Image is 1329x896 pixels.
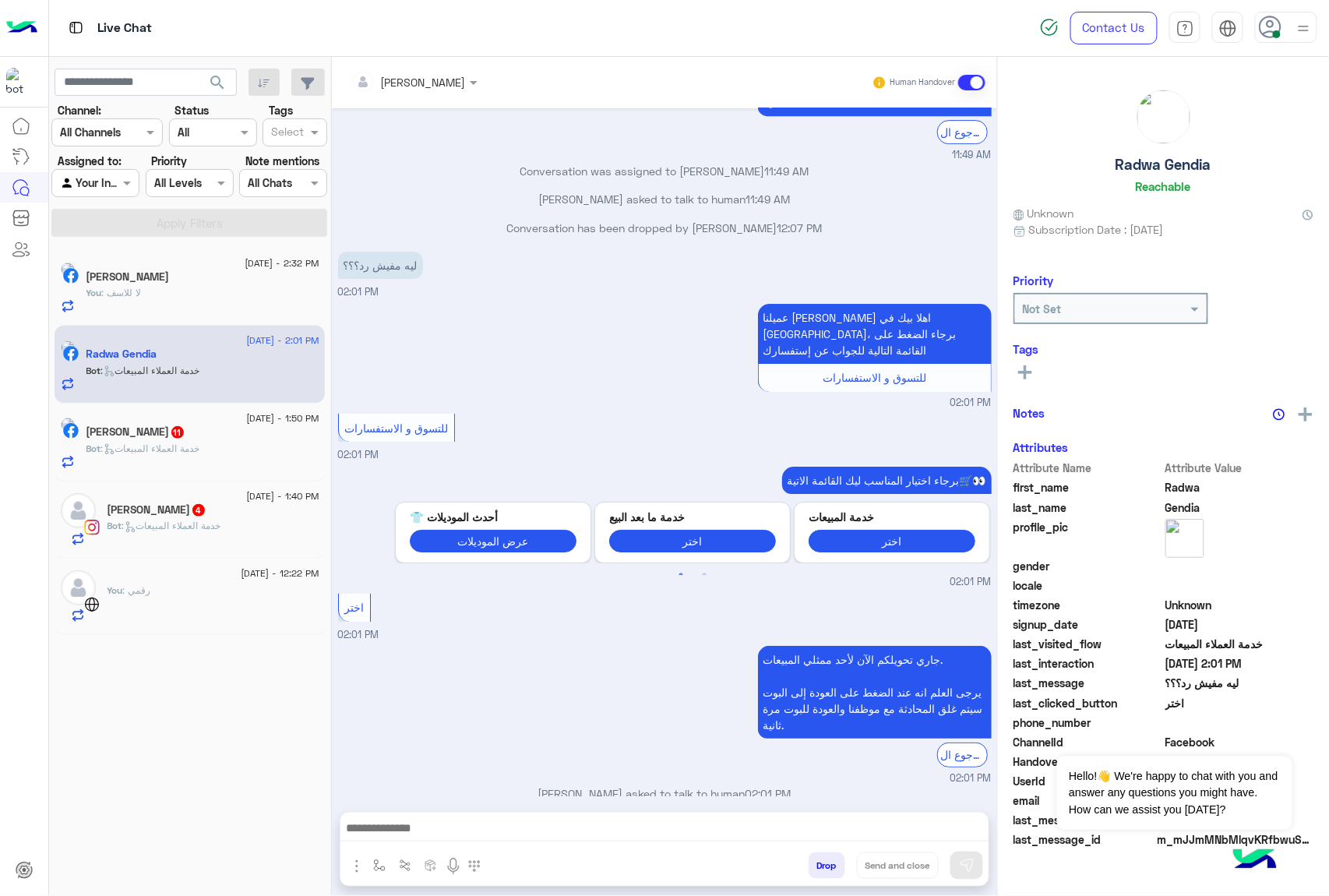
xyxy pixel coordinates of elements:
[1013,812,1162,828] span: last_message_sentiment
[1228,834,1282,888] img: hulul-logo.png
[425,859,437,872] img: create order
[1013,616,1162,633] span: signup_date
[86,443,101,454] span: Bot
[1013,342,1313,356] h6: Tags
[746,787,791,800] span: 02:01 PM
[950,771,992,786] span: 02:01 PM
[1057,757,1292,830] span: Hello!👋 We're happy to chat with you and answer any questions you might have. How can we assist y...
[1040,18,1059,37] img: spinner
[347,857,366,876] img: send attachment
[950,396,992,411] span: 02:01 PM
[246,333,319,347] span: [DATE] - 2:01 PM
[696,567,712,583] button: 2 of 2
[241,566,319,580] span: [DATE] - 12:22 PM
[246,489,319,503] span: [DATE] - 1:40 PM
[1165,577,1314,594] span: null
[1165,499,1314,516] span: Gendia
[123,584,151,596] span: رقمي
[61,263,75,277] img: picture
[1013,695,1162,711] span: last_clicked_button
[609,530,776,552] button: اختر
[1013,714,1162,731] span: phone_number
[1294,19,1313,38] img: profile
[101,443,200,454] span: : خدمة العملاء المبيعات
[338,191,992,207] p: [PERSON_NAME] asked to talk to human
[1013,655,1162,672] span: last_interaction
[86,347,157,361] h5: Radwa Gendia
[338,449,379,460] span: 02:01 PM
[609,509,776,525] p: خدمة ما بعد البيع
[1013,460,1162,476] span: Attribute Name
[86,425,185,439] h5: Esraa Abd Elfatah
[1013,753,1162,770] span: HandoverOn
[86,270,170,284] h5: Ahmed Atef
[1013,205,1074,221] span: Unknown
[1116,156,1211,174] h5: Radwa Gendia
[86,287,102,298] span: You
[953,148,992,163] span: 11:49 AM
[63,268,79,284] img: Facebook
[6,68,34,96] img: 713415422032625
[823,371,926,384] span: للتسوق و الاستفسارات
[782,467,992,494] p: 9/9/2025, 2:01 PM
[245,153,319,169] label: Note mentions
[1165,460,1314,476] span: Attribute Value
[809,530,975,552] button: اختر
[1013,675,1162,691] span: last_message
[86,365,101,376] span: Bot
[108,520,122,531] span: Bot
[151,153,187,169] label: Priority
[857,852,939,879] button: Send and close
[399,859,411,872] img: Trigger scenario
[108,584,123,596] span: You
[338,785,992,802] p: [PERSON_NAME] asked to talk to human
[1013,577,1162,594] span: locale
[950,575,992,590] span: 02:01 PM
[1013,558,1162,574] span: gender
[58,102,101,118] label: Channel:
[418,852,444,878] button: create order
[61,418,75,432] img: picture
[174,102,209,118] label: Status
[269,102,293,118] label: Tags
[1070,12,1158,44] a: Contact Us
[1136,179,1191,193] h6: Reachable
[1165,655,1314,672] span: 2025-09-09T11:01:51.173Z
[1176,19,1194,37] img: tab
[66,18,86,37] img: tab
[108,503,206,517] h5: Mahmoud Maged
[101,365,200,376] span: : خدمة العملاء المبيعات
[1013,499,1162,516] span: last_name
[1013,831,1155,848] span: last_message_id
[1013,773,1162,789] span: UserId
[809,852,845,879] button: Drop
[758,304,992,364] p: 9/9/2025, 2:01 PM
[344,601,364,614] span: اختر
[746,192,791,206] span: 11:49 AM
[1013,479,1162,496] span: first_name
[1169,12,1200,44] a: tab
[63,423,79,439] img: Facebook
[1165,714,1314,731] span: null
[673,567,689,583] button: 1 of 2
[344,422,448,435] span: للتسوق و الاستفسارات
[6,12,37,44] img: Logo
[1165,479,1314,496] span: Radwa
[63,346,79,362] img: Facebook
[777,221,823,235] span: 12:07 PM
[61,570,96,605] img: defaultAdmin.png
[51,209,327,237] button: Apply Filters
[338,286,379,298] span: 02:01 PM
[937,120,988,144] div: الرجوع ال Bot
[1013,597,1162,613] span: timezone
[444,857,463,876] img: send voice note
[1013,792,1162,809] span: email
[58,153,122,169] label: Assigned to:
[1219,19,1237,37] img: tab
[1165,616,1314,633] span: 2024-11-21T00:14:37.173Z
[1013,406,1045,420] h6: Notes
[410,530,576,552] button: عرض الموديلات
[468,860,481,873] img: make a call
[84,597,100,612] img: WebChat
[393,852,418,878] button: Trigger scenario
